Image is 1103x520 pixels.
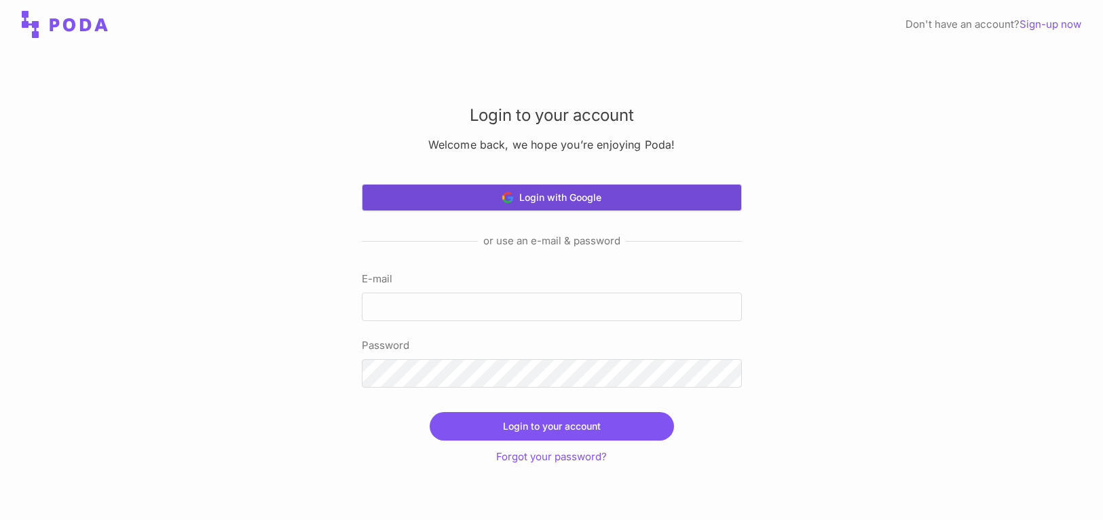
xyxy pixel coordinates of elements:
label: E-mail [362,271,742,287]
button: Login with Google [362,184,742,211]
a: Sign-up now [1020,18,1081,31]
div: Don't have an account? [905,16,1081,33]
h2: Login to your account [362,104,742,127]
label: Password [362,337,742,354]
img: Google logo [502,191,514,204]
button: Login to your account [430,412,674,441]
span: or use an e-mail & password [478,233,626,249]
a: Forgot your password? [496,450,607,463]
h3: Welcome back, we hope you’re enjoying Poda! [362,138,742,152]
